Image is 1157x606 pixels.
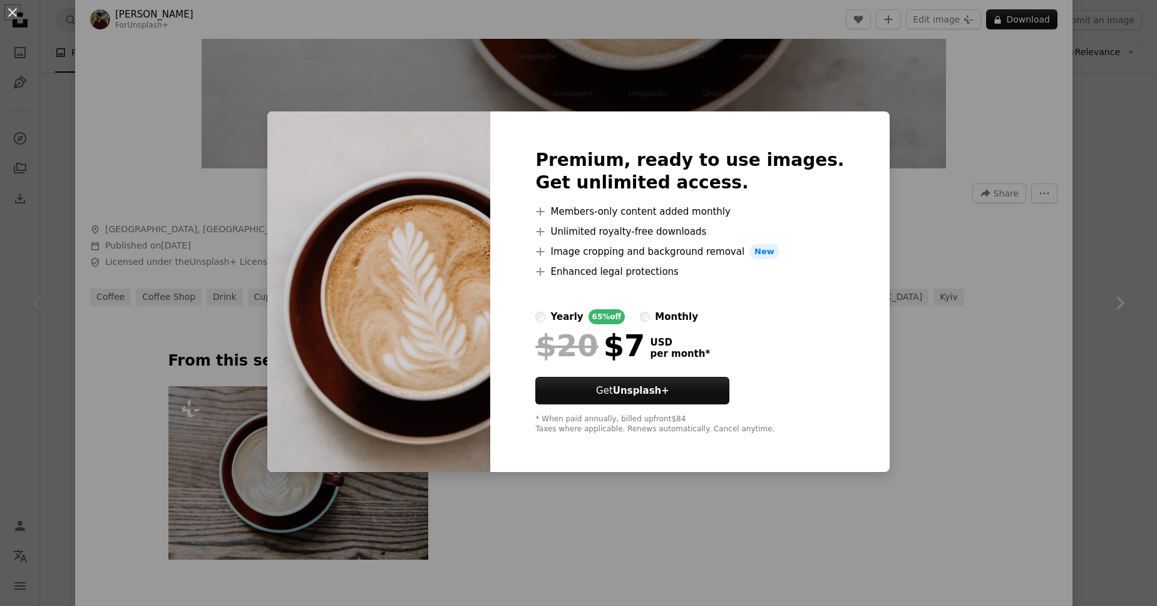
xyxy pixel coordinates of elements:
[535,204,844,219] li: Members-only content added monthly
[535,224,844,239] li: Unlimited royalty-free downloads
[267,111,490,472] img: premium_photo-1669374537636-518629de3b85
[535,414,844,434] div: * When paid annually, billed upfront $84 Taxes where applicable. Renews automatically. Cancel any...
[749,244,779,259] span: New
[640,312,650,322] input: monthly
[535,149,844,194] h2: Premium, ready to use images. Get unlimited access.
[550,309,583,324] div: yearly
[535,264,844,279] li: Enhanced legal protections
[655,309,698,324] div: monthly
[535,329,645,362] div: $7
[650,348,710,359] span: per month *
[650,337,710,348] span: USD
[535,377,729,404] button: GetUnsplash+
[535,244,844,259] li: Image cropping and background removal
[535,312,545,322] input: yearly65%off
[589,309,625,324] div: 65% off
[535,329,598,362] span: $20
[613,385,669,396] strong: Unsplash+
